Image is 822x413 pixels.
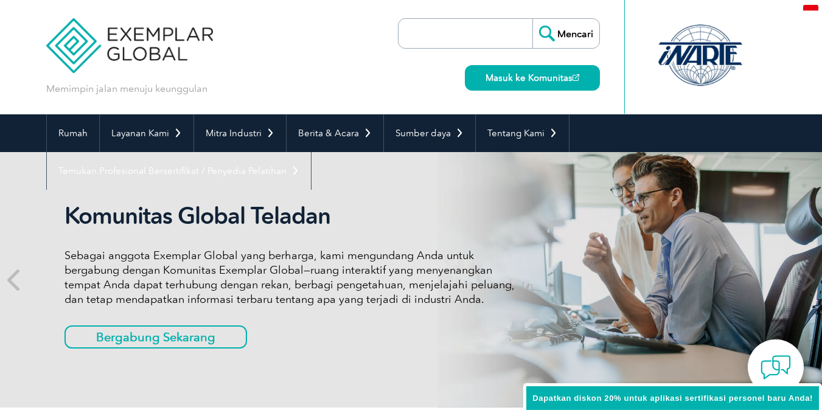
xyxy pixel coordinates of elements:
a: Temukan Profesional Bersertifikat / Penyedia Pelatihan [47,152,311,190]
font: Tentang Kami [487,128,545,139]
a: Bergabung Sekarang [64,325,247,349]
font: Dapatkan diskon 20% untuk aplikasi sertifikasi personel baru Anda! [532,394,813,403]
font: Rumah [58,128,88,139]
font: Temukan Profesional Bersertifikat / Penyedia Pelatihan [58,165,287,176]
font: Mitra Industri [206,128,262,139]
a: Layanan Kami [100,114,193,152]
font: Bergabung Sekarang [96,330,215,344]
font: Memimpin jalan menuju keunggulan [46,83,207,94]
a: Tentang Kami [476,114,569,152]
a: Berita & Acara [287,114,383,152]
font: Masuk ke Komunitas [486,72,573,83]
input: Mencari [532,19,599,48]
a: Rumah [47,114,99,152]
img: open_square.png [573,74,579,81]
a: Mitra Industri [194,114,286,152]
font: Sumber daya [395,128,451,139]
a: Sumber daya [384,114,475,152]
font: Layanan Kami [111,128,169,139]
font: Sebagai anggota Exemplar Global yang berharga, kami mengundang Anda untuk bergabung dengan Komuni... [64,249,515,306]
a: Masuk ke Komunitas [465,65,600,91]
font: Komunitas Global Teladan [64,202,330,230]
img: id [803,5,818,16]
img: contact-chat.png [761,352,791,383]
font: Berita & Acara [298,128,359,139]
